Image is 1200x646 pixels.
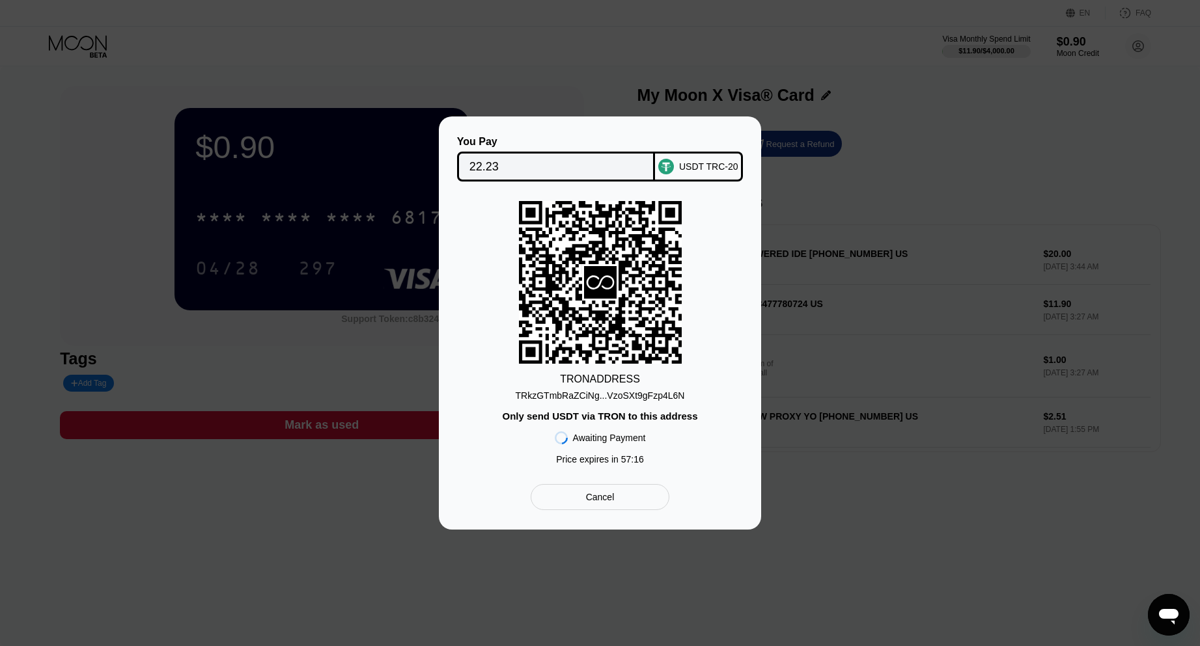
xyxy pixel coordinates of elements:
div: You PayUSDT TRC-20 [458,136,742,182]
div: TRON ADDRESS [560,373,640,385]
div: Price expires in [556,454,644,464]
div: Cancel [586,491,615,503]
span: 57 : 16 [621,454,644,464]
div: TRkzGTmbRaZCiNg...VzoSXt9gFzp4L6N [516,385,685,401]
div: Awaiting Payment [573,433,646,443]
div: Only send USDT via TRON to this address [502,410,697,422]
div: You Pay [457,136,656,148]
div: Cancel [531,484,669,510]
div: TRkzGTmbRaZCiNg...VzoSXt9gFzp4L6N [516,390,685,401]
div: USDT TRC-20 [679,161,738,172]
iframe: Button to launch messaging window [1148,594,1190,636]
